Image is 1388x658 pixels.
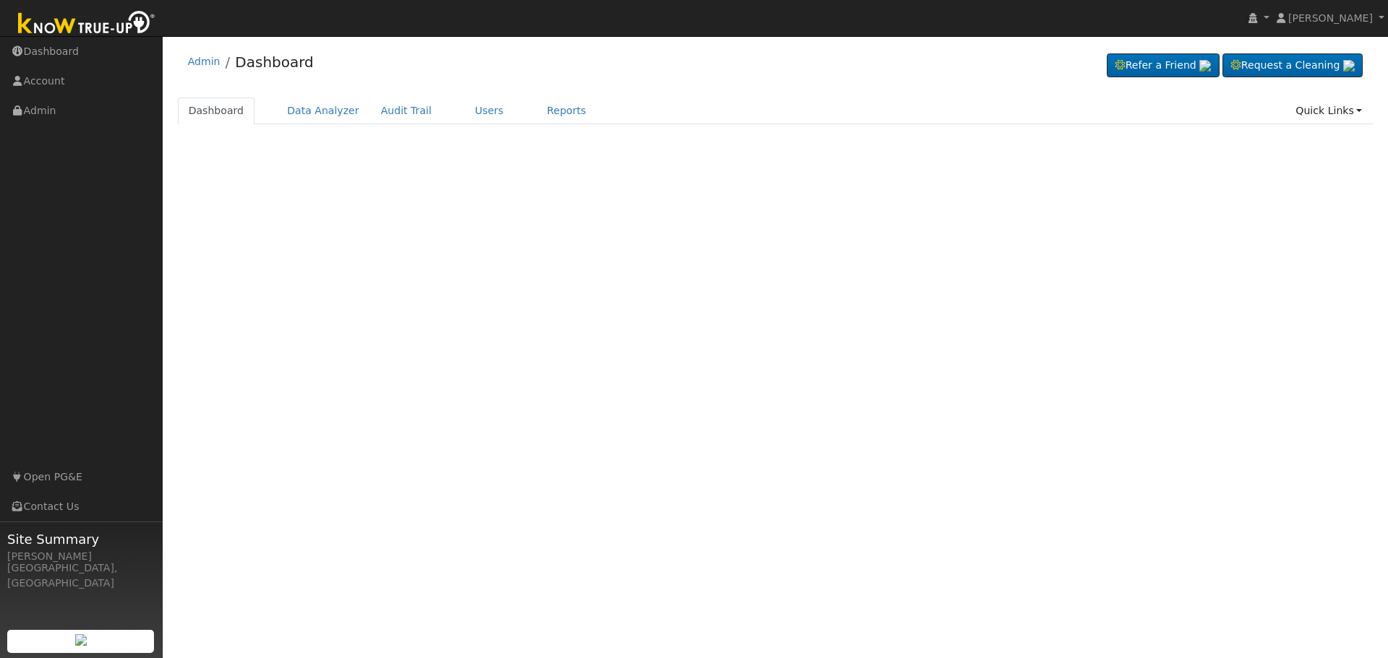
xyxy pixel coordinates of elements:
a: Refer a Friend [1107,53,1220,78]
a: Audit Trail [370,98,442,124]
a: Data Analyzer [276,98,370,124]
img: retrieve [1199,60,1211,72]
img: retrieve [1343,60,1355,72]
a: Dashboard [235,53,314,71]
a: Request a Cleaning [1222,53,1363,78]
img: Know True-Up [11,8,163,40]
div: [PERSON_NAME] [7,549,155,564]
a: Reports [536,98,597,124]
img: retrieve [75,634,87,646]
span: [PERSON_NAME] [1288,12,1373,24]
a: Admin [188,56,220,67]
div: [GEOGRAPHIC_DATA], [GEOGRAPHIC_DATA] [7,560,155,591]
a: Quick Links [1285,98,1373,124]
a: Users [464,98,515,124]
span: Site Summary [7,529,155,549]
a: Dashboard [178,98,255,124]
